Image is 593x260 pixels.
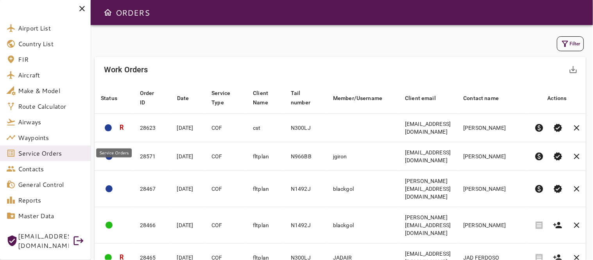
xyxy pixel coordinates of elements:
[285,207,327,244] td: N1492J
[457,207,528,244] td: [PERSON_NAME]
[285,114,327,142] td: N300LJ
[205,114,247,142] td: COF
[457,114,528,142] td: [PERSON_NAME]
[18,211,84,221] span: Master Data
[18,195,84,205] span: Reports
[399,114,457,142] td: [EMAIL_ADDRESS][DOMAIN_NAME]
[464,93,509,103] span: Contact name
[171,171,206,207] td: [DATE]
[399,142,457,171] td: [EMAIL_ADDRESS][DOMAIN_NAME]
[134,114,171,142] td: 28623
[567,118,586,137] button: Cancel order
[572,184,581,194] span: clear
[530,179,548,198] button: Pre-Invoice order
[530,147,548,166] button: Pre-Invoice order
[211,88,240,107] span: Service Type
[464,93,499,103] div: Contact name
[399,171,457,207] td: [PERSON_NAME][EMAIL_ADDRESS][DOMAIN_NAME]
[96,149,132,158] div: Service Orders
[572,152,581,161] span: clear
[177,93,199,103] span: Date
[534,123,544,133] span: paid
[205,142,247,171] td: COF
[548,147,567,166] button: Set Permit Ready
[177,93,189,103] div: Date
[18,55,84,64] span: FIR
[247,171,285,207] td: fltplan
[18,133,84,142] span: Waypoints
[548,216,567,235] button: Create customer
[327,171,399,207] td: blackgol
[291,88,310,107] div: Tail number
[140,88,165,107] span: Order ID
[548,179,567,198] button: Set Permit Ready
[457,171,528,207] td: [PERSON_NAME]
[18,117,84,127] span: Airways
[247,207,285,244] td: fltplan
[530,118,548,137] button: Pre-Invoice order
[567,216,586,235] button: Cancel order
[405,93,446,103] span: Client email
[553,184,563,194] span: verified
[564,60,583,79] button: Export
[134,171,171,207] td: 28467
[140,88,154,107] div: Order ID
[116,6,150,19] h6: ORDERS
[572,221,581,230] span: clear
[399,207,457,244] td: [PERSON_NAME][EMAIL_ADDRESS][DOMAIN_NAME]
[457,142,528,171] td: [PERSON_NAME]
[534,152,544,161] span: paid
[567,179,586,198] button: Cancel order
[569,65,578,74] span: save_alt
[100,5,116,20] button: Open drawer
[106,222,113,229] div: COMPLETED
[171,114,206,142] td: [DATE]
[18,86,84,95] span: Make & Model
[557,36,584,51] button: Filter
[253,88,268,107] div: Client Name
[333,93,392,103] span: Member/Username
[18,164,84,174] span: Contacts
[205,207,247,244] td: COF
[405,93,436,103] div: Client email
[247,114,285,142] td: cst
[134,142,171,171] td: 28571
[534,184,544,194] span: paid
[327,142,399,171] td: jgiron
[572,123,581,133] span: clear
[285,171,327,207] td: N1492J
[18,231,69,250] span: [EMAIL_ADDRESS][DOMAIN_NAME]
[106,185,113,192] div: ADMIN
[567,147,586,166] button: Cancel order
[18,180,84,189] span: General Control
[553,152,563,161] span: verified
[247,142,285,171] td: fltplan
[18,23,84,33] span: Airport List
[18,39,84,48] span: Country List
[101,93,127,103] span: Status
[253,88,278,107] span: Client Name
[18,70,84,80] span: Aircraft
[291,88,321,107] span: Tail number
[134,207,171,244] td: 28466
[18,149,84,158] span: Service Orders
[105,124,112,131] div: ADMIN
[211,88,230,107] div: Service Type
[120,123,124,132] h3: R
[285,142,327,171] td: N966BB
[205,171,247,207] td: COF
[327,207,399,244] td: blackgol
[553,123,563,133] span: verified
[548,118,567,137] button: Set Permit Ready
[104,63,148,76] h6: Work Orders
[171,142,206,171] td: [DATE]
[18,102,84,111] span: Route Calculator
[333,93,382,103] div: Member/Username
[530,216,548,235] span: Invoice order
[101,93,117,103] div: Status
[171,207,206,244] td: [DATE]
